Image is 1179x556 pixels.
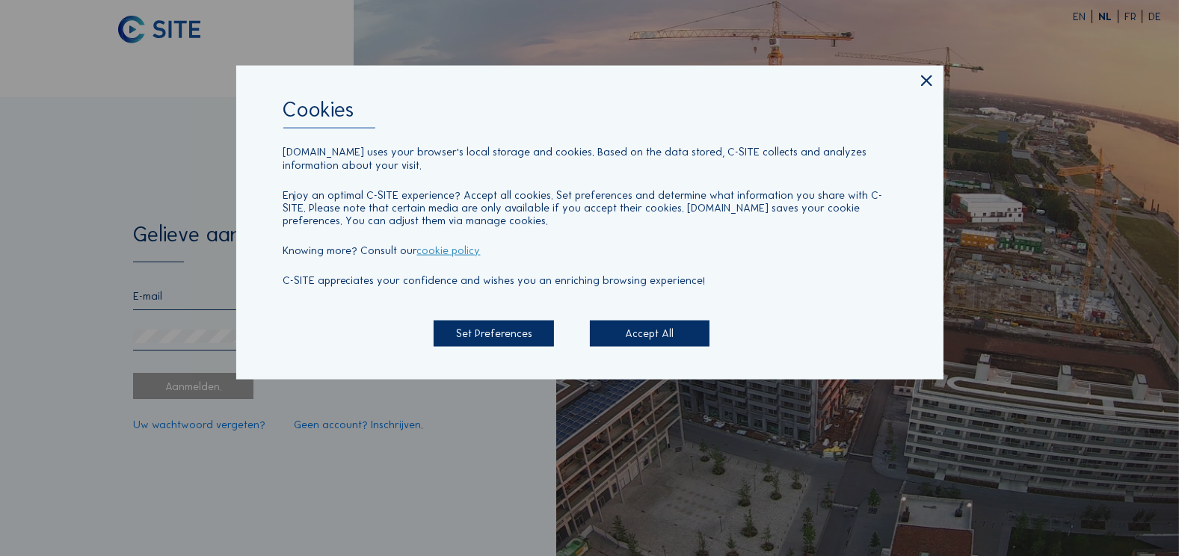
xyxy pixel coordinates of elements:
[434,320,554,346] div: Set Preferences
[283,146,896,172] p: [DOMAIN_NAME] uses your browser's local storage and cookies. Based on the data stored, C-SITE col...
[283,244,896,257] p: Knowing more? Consult our
[283,99,896,129] div: Cookies
[590,320,710,346] div: Accept All
[283,274,896,286] p: C-SITE appreciates your confidence and wishes you an enriching browsing experience!
[416,244,480,257] a: cookie policy
[283,188,896,227] p: Enjoy an optimal C-SITE experience? Accept all cookies. Set preferences and determine what inform...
